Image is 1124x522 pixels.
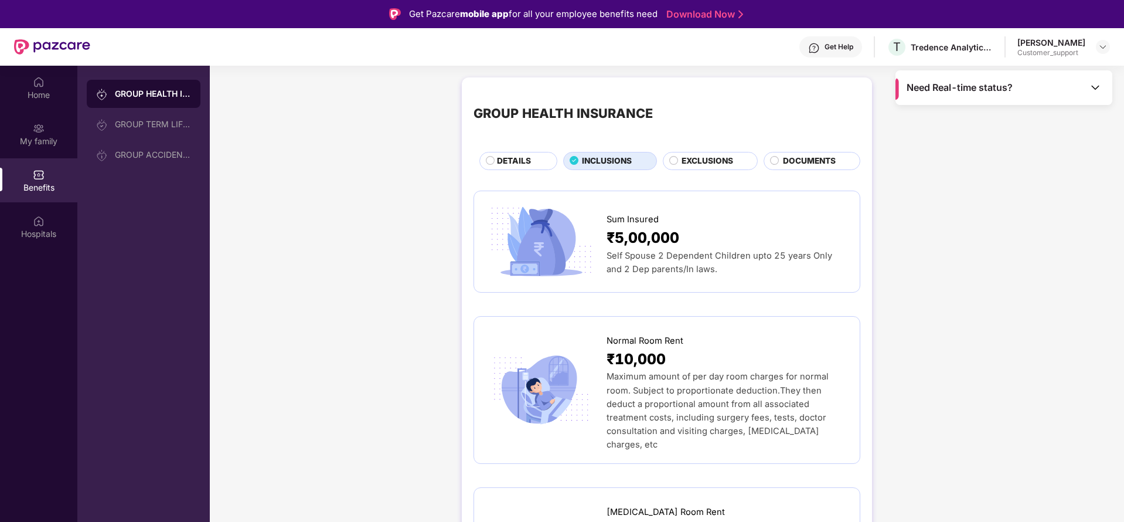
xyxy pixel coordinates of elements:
div: Get Pazcare for all your employee benefits need [409,7,658,21]
img: Logo [389,8,401,20]
span: Need Real-time status? [907,82,1013,94]
img: svg+xml;base64,PHN2ZyB3aWR0aD0iMjAiIGhlaWdodD0iMjAiIHZpZXdCb3g9IjAgMCAyMCAyMCIgZmlsbD0ibm9uZSIgeG... [33,123,45,134]
img: svg+xml;base64,PHN2ZyBpZD0iSG9zcGl0YWxzIiB4bWxucz0iaHR0cDovL3d3dy53My5vcmcvMjAwMC9zdmciIHdpZHRoPS... [33,215,45,227]
img: svg+xml;base64,PHN2ZyB3aWR0aD0iMjAiIGhlaWdodD0iMjAiIHZpZXdCb3g9IjAgMCAyMCAyMCIgZmlsbD0ibm9uZSIgeG... [96,119,108,131]
span: DETAILS [497,155,531,168]
span: T [893,40,901,54]
strong: mobile app [460,8,509,19]
div: [PERSON_NAME] [1017,37,1085,48]
span: [MEDICAL_DATA] Room Rent [607,506,725,519]
img: svg+xml;base64,PHN2ZyBpZD0iSG9tZSIgeG1sbnM9Imh0dHA6Ly93d3cudzMub3JnLzIwMDAvc3ZnIiB3aWR0aD0iMjAiIG... [33,76,45,88]
span: Self Spouse 2 Dependent Children upto 25 years Only and 2 Dep parents/In laws. [607,250,832,274]
div: GROUP HEALTH INSURANCE [115,88,191,100]
a: Download Now [666,8,740,21]
img: Toggle Icon [1089,82,1101,93]
img: svg+xml;base64,PHN2ZyBpZD0iRHJvcGRvd24tMzJ4MzIiIHhtbG5zPSJodHRwOi8vd3d3LnczLm9yZy8yMDAwL3N2ZyIgd2... [1098,42,1108,52]
span: Sum Insured [607,213,659,226]
img: svg+xml;base64,PHN2ZyBpZD0iSGVscC0zMngzMiIgeG1sbnM9Imh0dHA6Ly93d3cudzMub3JnLzIwMDAvc3ZnIiB3aWR0aD... [808,42,820,54]
div: GROUP ACCIDENTAL INSURANCE [115,150,191,160]
div: GROUP TERM LIFE INSURANCE [115,120,191,129]
img: svg+xml;base64,PHN2ZyB3aWR0aD0iMjAiIGhlaWdodD0iMjAiIHZpZXdCb3g9IjAgMCAyMCAyMCIgZmlsbD0ibm9uZSIgeG... [96,150,108,161]
span: Normal Room Rent [607,334,683,348]
img: New Pazcare Logo [14,39,90,55]
div: Tredence Analytics Solutions Private Limited [911,42,993,53]
span: DOCUMENTS [783,155,836,168]
img: icon [486,351,597,429]
span: INCLUSIONS [582,155,632,168]
span: ₹5,00,000 [607,226,679,249]
img: svg+xml;base64,PHN2ZyB3aWR0aD0iMjAiIGhlaWdodD0iMjAiIHZpZXdCb3g9IjAgMCAyMCAyMCIgZmlsbD0ibm9uZSIgeG... [96,89,108,100]
div: Customer_support [1017,48,1085,57]
span: EXCLUSIONS [682,155,733,168]
div: GROUP HEALTH INSURANCE [474,103,653,123]
img: svg+xml;base64,PHN2ZyBpZD0iQmVuZWZpdHMiIHhtbG5zPSJodHRwOi8vd3d3LnczLm9yZy8yMDAwL3N2ZyIgd2lkdGg9Ij... [33,169,45,181]
span: ₹10,000 [607,348,666,371]
span: Maximum amount of per day room charges for normal room. Subject to proportionate deduction.They t... [607,371,829,449]
img: Stroke [738,8,743,21]
div: Get Help [825,42,853,52]
img: icon [486,203,597,280]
